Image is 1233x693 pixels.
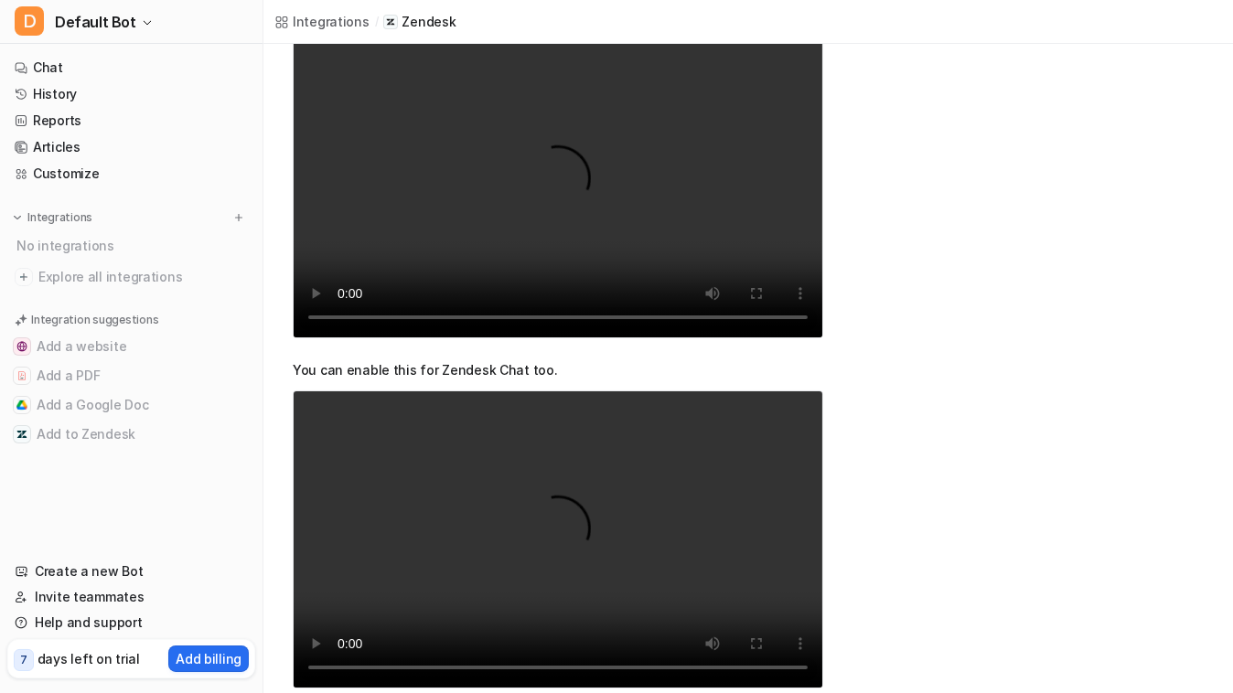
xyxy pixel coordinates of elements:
img: Add a website [16,341,27,352]
img: Add to Zendesk [16,429,27,440]
button: Add a Google DocAdd a Google Doc [7,390,255,420]
div: No integrations [11,230,255,261]
img: explore all integrations [15,268,33,286]
button: Add billing [168,645,249,672]
a: Create a new Bot [7,559,255,584]
p: Integrations [27,210,92,225]
p: Add billing [176,649,241,668]
p: Zendesk [402,13,456,31]
p: days left on trial [38,649,140,668]
a: History [7,81,255,107]
a: Explore all integrations [7,264,255,290]
span: Explore all integrations [38,262,248,292]
video: Your browser does not support the video tag. [293,40,823,338]
a: Articles [7,134,255,160]
a: Chat [7,55,255,80]
span: / [375,14,379,30]
button: Add a PDFAdd a PDF [7,361,255,390]
button: Integrations [7,208,98,227]
img: Add a PDF [16,370,27,381]
a: Zendesk [383,13,456,31]
a: Invite teammates [7,584,255,610]
span: Default Bot [55,9,136,35]
img: expand menu [11,211,24,224]
span: D [15,6,44,36]
button: Add to ZendeskAdd to Zendesk [7,420,255,449]
a: Customize [7,161,255,187]
p: Integration suggestions [31,312,158,328]
a: Help and support [7,610,255,635]
p: You can enable this for Zendesk Chat too. [293,360,823,379]
button: Add a websiteAdd a website [7,332,255,361]
div: Integrations [293,12,370,31]
img: Add a Google Doc [16,400,27,410]
a: Integrations [274,12,370,31]
video: Your browser does not support the video tag. [293,390,823,688]
a: Reports [7,108,255,133]
p: 7 [20,652,27,668]
img: menu_add.svg [232,211,245,224]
